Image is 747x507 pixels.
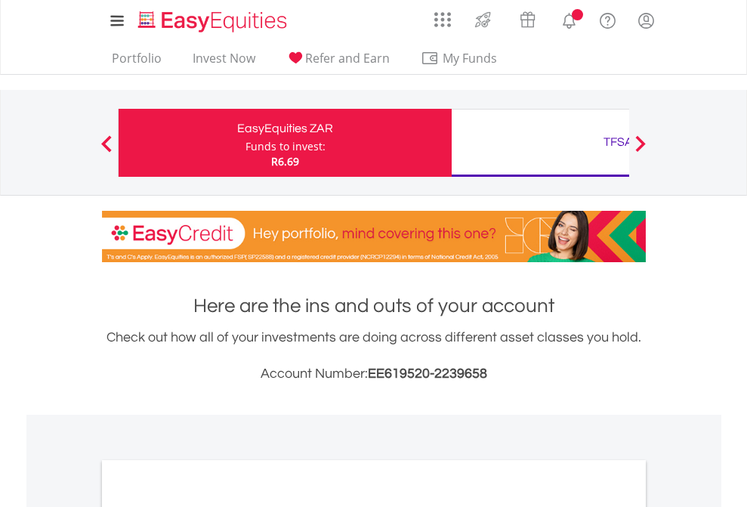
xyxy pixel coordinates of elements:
span: Refer and Earn [305,50,390,66]
a: AppsGrid [424,4,461,28]
span: My Funds [421,48,520,68]
div: EasyEquities ZAR [128,118,443,139]
img: EasyEquities_Logo.png [135,9,293,34]
a: Notifications [550,4,588,34]
button: Previous [91,143,122,158]
a: Portfolio [106,51,168,74]
a: Invest Now [187,51,261,74]
a: My Profile [627,4,665,37]
img: thrive-v2.svg [471,8,495,32]
a: FAQ's and Support [588,4,627,34]
h3: Account Number: [102,363,646,385]
div: Check out how all of your investments are doing across different asset classes you hold. [102,327,646,385]
a: Home page [132,4,293,34]
span: R6.69 [271,154,299,168]
img: grid-menu-icon.svg [434,11,451,28]
div: Funds to invest: [245,139,326,154]
h1: Here are the ins and outs of your account [102,292,646,320]
img: vouchers-v2.svg [515,8,540,32]
button: Next [625,143,656,158]
a: Vouchers [505,4,550,32]
a: Refer and Earn [280,51,396,74]
span: EE619520-2239658 [368,366,487,381]
img: EasyCredit Promotion Banner [102,211,646,262]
